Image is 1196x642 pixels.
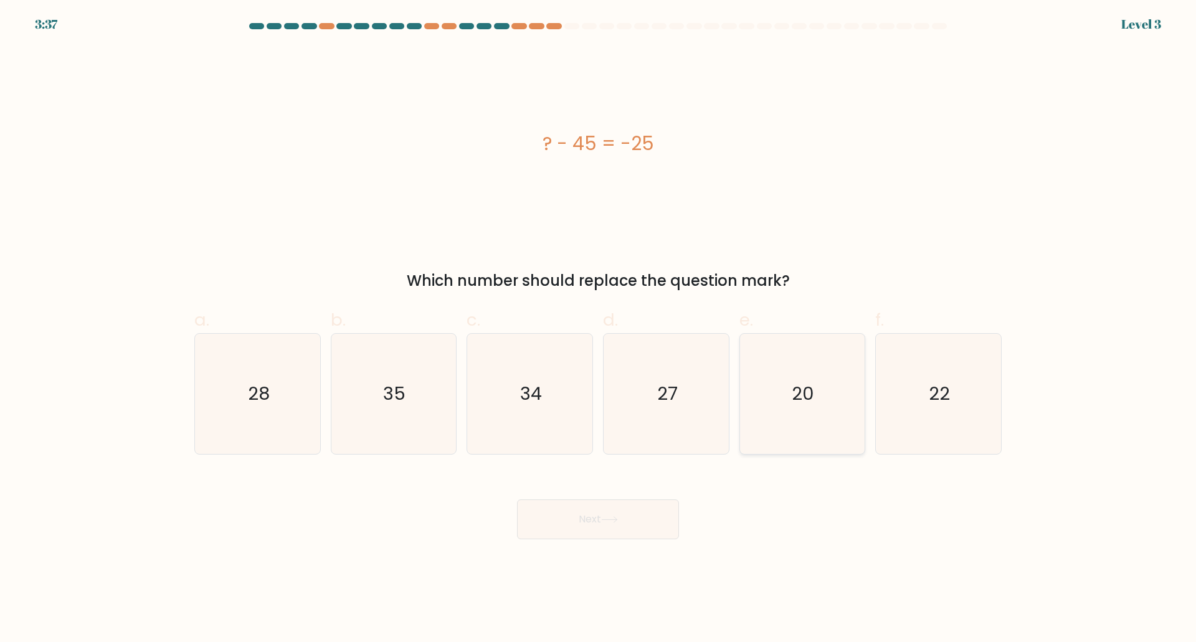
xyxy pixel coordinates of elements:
span: e. [739,308,753,332]
div: Which number should replace the question mark? [202,270,994,292]
span: a. [194,308,209,332]
span: d. [603,308,618,332]
text: 27 [657,381,678,406]
div: ? - 45 = -25 [194,130,1002,158]
text: 22 [929,381,951,406]
text: 35 [384,381,406,406]
div: 3:37 [35,15,57,34]
span: b. [331,308,346,332]
span: f. [875,308,884,332]
text: 20 [792,381,815,406]
button: Next [517,499,679,539]
div: Level 3 [1121,15,1161,34]
text: 34 [520,381,542,406]
span: c. [467,308,480,332]
text: 28 [248,381,270,406]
